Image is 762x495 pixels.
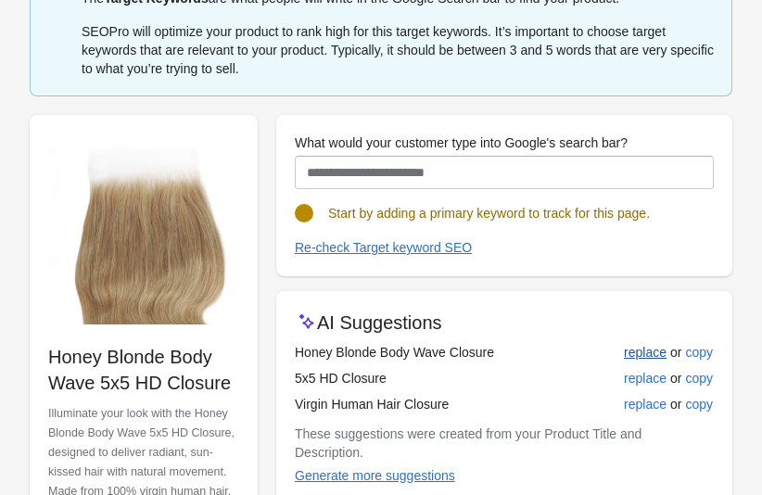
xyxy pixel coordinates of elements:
[667,369,685,387] span: or
[295,468,455,483] div: Generate more suggestions
[82,24,714,76] span: SEOPro will optimize your product to rank high for this target keywords. It’s important to choose...
[295,240,472,255] div: Re-check Target keyword SEO
[678,387,720,421] button: copy
[317,310,442,336] p: AI Suggestions
[328,206,650,221] span: Start by adding a primary keyword to track for this page.
[678,336,720,369] button: copy
[624,371,667,386] div: replace
[616,336,674,369] button: replace
[678,362,720,395] button: copy
[287,231,479,264] button: Re-check Target keyword SEO
[685,345,713,360] div: copy
[48,344,239,396] p: Honey Blonde Body Wave 5x5 HD Closure
[685,397,713,412] div: copy
[295,339,586,365] td: Honey Blonde Body Wave Closure
[287,459,463,492] button: Generate more suggestions
[295,133,628,152] label: What would your customer type into Google's search bar?
[616,387,674,421] button: replace
[624,345,667,360] div: replace
[616,362,674,395] button: replace
[295,426,641,460] span: These suggestions were created from your Product Title and Description.
[667,395,685,413] span: or
[48,133,239,324] img: 71b7224a-906e-4639-b2e8-f4951897116f.jpg
[295,391,586,417] td: Virgin Human Hair Closure
[624,397,667,412] div: replace
[667,343,685,362] span: or
[295,365,586,391] td: 5x5 HD Closure
[685,371,713,386] div: copy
